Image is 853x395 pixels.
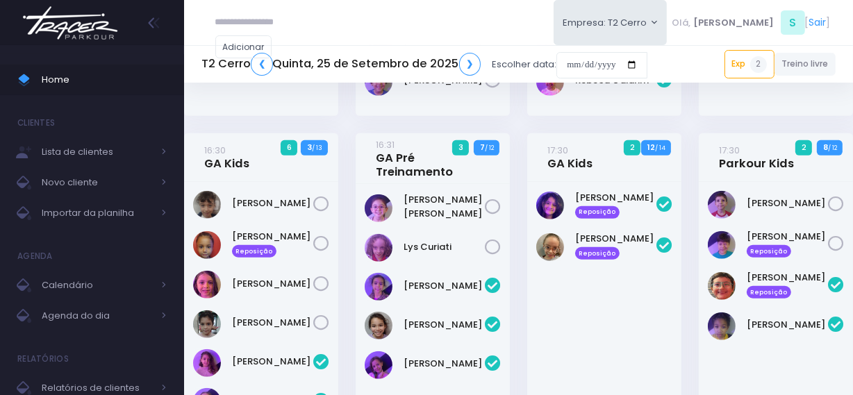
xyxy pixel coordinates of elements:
a: [PERSON_NAME] [232,277,313,291]
a: [PERSON_NAME] Reposição [575,232,656,260]
a: [PERSON_NAME] Reposição [232,230,313,258]
small: 16:31 [376,138,395,151]
span: Reposição [575,247,620,260]
img: Dora Moreira Russo [193,349,221,377]
a: 16:30GA Kids [204,143,249,171]
img: Gabriel bicca da costa [708,272,736,300]
strong: 8 [823,142,828,153]
span: 2 [624,140,640,156]
span: Reposição [232,245,276,258]
img: Zac Barboza Swenson [708,231,736,259]
img: Carolina Costa [193,191,221,219]
h4: Clientes [17,109,55,137]
img: Serena Odara M Gomes do Amaral [708,312,736,340]
strong: 7 [480,142,485,153]
small: 17:30 [719,144,740,157]
a: Exp2 [724,50,775,78]
small: 17:30 [547,144,568,157]
a: Treino livre [775,53,836,76]
a: [PERSON_NAME] [404,357,485,371]
small: / 12 [828,144,837,152]
small: / 12 [485,144,494,152]
span: S [781,10,805,35]
a: 16:31GA Pré Treinamento [376,137,485,179]
small: 16:30 [204,144,226,157]
span: Reposição [747,286,791,299]
a: [PERSON_NAME] [404,318,485,332]
a: [PERSON_NAME] Reposição [747,271,828,299]
a: Sair [809,15,827,30]
a: 17:30GA Kids [547,143,593,171]
span: [PERSON_NAME] [693,16,774,30]
a: [PERSON_NAME] [232,316,313,330]
span: Reposição [747,245,791,258]
span: 2 [750,56,767,73]
a: [PERSON_NAME] [232,196,313,210]
span: Novo cliente [42,174,153,192]
span: 2 [795,140,812,156]
img: Clara Pimenta Amaral [193,231,221,259]
strong: 3 [307,142,312,153]
a: Adicionar [215,35,272,58]
span: Reposição [575,206,620,219]
span: Agenda do dia [42,307,153,325]
span: Calendário [42,276,153,294]
a: [PERSON_NAME] Reposição [575,191,656,219]
a: [PERSON_NAME] [PERSON_NAME] [404,193,485,220]
span: 3 [452,140,469,156]
a: [PERSON_NAME] [747,196,828,210]
div: Escolher data: [201,49,647,81]
h5: T2 Cerro Quinta, 25 de Setembro de 2025 [201,53,481,76]
img: Helena Gutkoski [193,310,221,338]
img: Keity Lisa kawabe [365,312,392,339]
a: Lys Curiati [404,240,485,254]
img: Julia Pacheco Duarte [536,233,564,261]
img: Catharina Dalonso [365,273,392,301]
img: Fernanda Akemi Akiyama Bortoni [365,194,392,222]
img: Antonio Abrell Ribeiro [708,191,736,219]
strong: 12 [647,142,655,153]
small: / 13 [312,144,322,152]
a: [PERSON_NAME] [747,318,828,332]
h4: Agenda [17,242,53,270]
img: Lys Curiati [365,234,392,262]
span: Lista de clientes [42,143,153,161]
a: [PERSON_NAME] Reposição [747,230,828,258]
div: [ ] [667,7,836,38]
a: ❯ [459,53,481,76]
img: Felipa Campos Estevam [193,271,221,299]
span: 6 [281,140,297,156]
a: [PERSON_NAME] [232,355,313,369]
a: 17:30Parkour Kids [719,143,794,171]
img: Brenda Yume Marins Pessoa [536,192,564,219]
span: Home [42,71,167,89]
h4: Relatórios [17,345,69,373]
span: Olá, [672,16,691,30]
a: [PERSON_NAME] [404,279,485,293]
img: Sofia Alem santinho costa de Jesus [365,351,392,379]
small: / 14 [655,144,665,152]
span: Importar da planilha [42,204,153,222]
